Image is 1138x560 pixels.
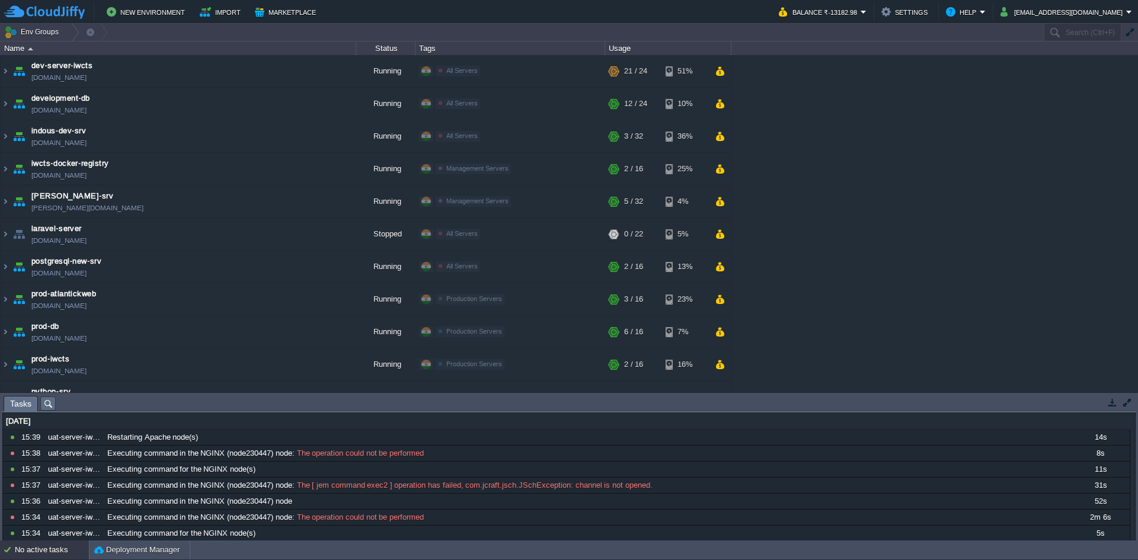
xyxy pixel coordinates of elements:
[1,348,10,380] img: AMDAwAAAACH5BAEAAAAALAAAAAABAAEAAAICRAEAOw==
[446,328,502,335] span: Production Servers
[295,480,653,491] span: The [ jem command exec2 ] operation has failed, com.jcraft.jsch.JSchException: channel is not ope...
[1071,462,1129,477] div: 11s
[104,510,1070,525] div: :
[1,41,356,55] div: Name
[666,185,704,217] div: 4%
[31,255,101,267] a: postgresql-new-srv
[31,72,87,84] a: [DOMAIN_NAME]
[31,267,87,279] span: [DOMAIN_NAME]
[624,348,643,380] div: 2 / 16
[11,381,27,413] img: AMDAwAAAACH5BAEAAAAALAAAAAABAAEAAAICRAEAOw==
[624,316,643,348] div: 6 / 16
[21,478,44,493] div: 15:37
[107,432,198,443] span: Restarting Apache node(s)
[624,251,643,283] div: 2 / 16
[446,360,502,367] span: Production Servers
[666,55,704,87] div: 51%
[624,185,643,217] div: 5 / 32
[446,230,478,237] span: All Servers
[666,348,704,380] div: 16%
[356,88,415,120] div: Running
[356,120,415,152] div: Running
[666,316,704,348] div: 7%
[1071,478,1129,493] div: 31s
[624,283,643,315] div: 3 / 16
[1,218,10,250] img: AMDAwAAAACH5BAEAAAAALAAAAAABAAEAAAICRAEAOw==
[28,47,33,50] img: AMDAwAAAACH5BAEAAAAALAAAAAABAAEAAAICRAEAOw==
[31,332,87,344] span: [DOMAIN_NAME]
[11,218,27,250] img: AMDAwAAAACH5BAEAAAAALAAAAAABAAEAAAICRAEAOw==
[45,446,103,461] div: uat-server-iwcts
[21,446,44,461] div: 15:38
[3,414,1130,429] div: [DATE]
[295,448,424,459] span: The operation could not be performed
[31,137,87,149] span: [DOMAIN_NAME]
[31,386,71,398] span: python-srv
[11,88,27,120] img: AMDAwAAAACH5BAEAAAAALAAAAAABAAEAAAICRAEAOw==
[624,55,647,87] div: 21 / 24
[446,132,478,139] span: All Servers
[1,381,10,413] img: AMDAwAAAACH5BAEAAAAALAAAAAABAAEAAAICRAEAOw==
[11,283,27,315] img: AMDAwAAAACH5BAEAAAAALAAAAAABAAEAAAICRAEAOw==
[356,316,415,348] div: Running
[446,295,502,302] span: Production Servers
[31,202,143,214] a: [PERSON_NAME][DOMAIN_NAME]
[1071,430,1129,445] div: 14s
[11,251,27,283] img: AMDAwAAAACH5BAEAAAAALAAAAAABAAEAAAICRAEAOw==
[31,125,86,137] span: indous-dev-srv
[624,120,643,152] div: 3 / 32
[31,60,92,72] a: dev-server-iwcts
[1,153,10,185] img: AMDAwAAAACH5BAEAAAAALAAAAAABAAEAAAICRAEAOw==
[356,251,415,283] div: Running
[107,5,188,19] button: New Environment
[45,526,103,541] div: uat-server-iwcts
[107,512,292,523] span: Executing command in the NGINX (node230447) node
[779,5,861,19] button: Balance ₹-13182.98
[11,153,27,185] img: AMDAwAAAACH5BAEAAAAALAAAAAABAAEAAAICRAEAOw==
[31,300,87,312] a: [DOMAIN_NAME]
[45,462,103,477] div: uat-server-iwcts
[107,528,255,539] span: Executing command for the NGINX node(s)
[45,494,103,509] div: uat-server-iwcts
[31,169,87,181] span: [DOMAIN_NAME]
[295,512,424,523] span: The operation could not be performed
[881,5,931,19] button: Settings
[15,540,89,559] div: No active tasks
[624,218,643,250] div: 0 / 22
[31,92,90,104] span: development-db
[94,544,180,556] button: Deployment Manager
[45,478,103,493] div: uat-server-iwcts
[11,316,27,348] img: AMDAwAAAACH5BAEAAAAALAAAAAABAAEAAAICRAEAOw==
[107,464,255,475] span: Executing command for the NGINX node(s)
[31,190,113,202] a: [PERSON_NAME]-srv
[4,5,85,20] img: CloudJiffy
[200,5,244,19] button: Import
[356,218,415,250] div: Stopped
[45,510,103,525] div: uat-server-iwcts
[357,41,415,55] div: Status
[45,430,103,445] div: uat-server-iwcts
[356,55,415,87] div: Running
[606,41,731,55] div: Usage
[666,251,704,283] div: 13%
[107,496,292,507] span: Executing command in the NGINX (node230447) node
[21,510,44,525] div: 15:34
[1071,526,1129,541] div: 5s
[666,381,704,413] div: 8%
[446,197,509,204] span: Management Servers
[1071,510,1129,525] div: 2m 6s
[107,480,292,491] span: Executing command in the NGINX (node230447) node
[1,185,10,217] img: AMDAwAAAACH5BAEAAAAALAAAAAABAAEAAAICRAEAOw==
[1,88,10,120] img: AMDAwAAAACH5BAEAAAAALAAAAAABAAEAAAICRAEAOw==
[1,251,10,283] img: AMDAwAAAACH5BAEAAAAALAAAAAABAAEAAAICRAEAOw==
[31,158,109,169] a: iwcts-docker-registry
[624,381,643,413] div: 3 / 32
[10,396,31,411] span: Tasks
[446,263,478,270] span: All Servers
[1000,5,1126,19] button: [EMAIL_ADDRESS][DOMAIN_NAME]
[31,288,96,300] a: prod-atlantickweb
[104,478,1070,493] div: :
